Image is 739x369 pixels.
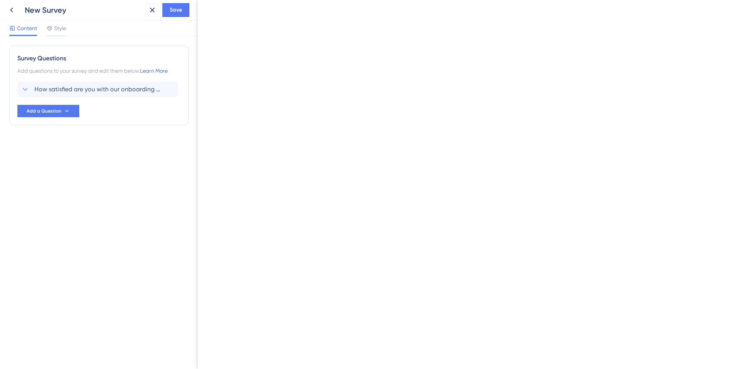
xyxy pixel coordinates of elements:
a: Learn More [140,68,168,74]
span: Add a Question [27,108,61,114]
button: Save [162,3,189,17]
div: New Survey [25,5,142,15]
span: How satisfied are you with our onboarding experience? [34,85,162,94]
div: Add questions to your survey and edit them below. [17,66,180,75]
button: Add a Question [17,105,79,117]
span: Content [17,24,37,33]
div: Survey Questions [17,54,180,63]
span: Style [54,24,66,33]
span: Save [170,5,182,15]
